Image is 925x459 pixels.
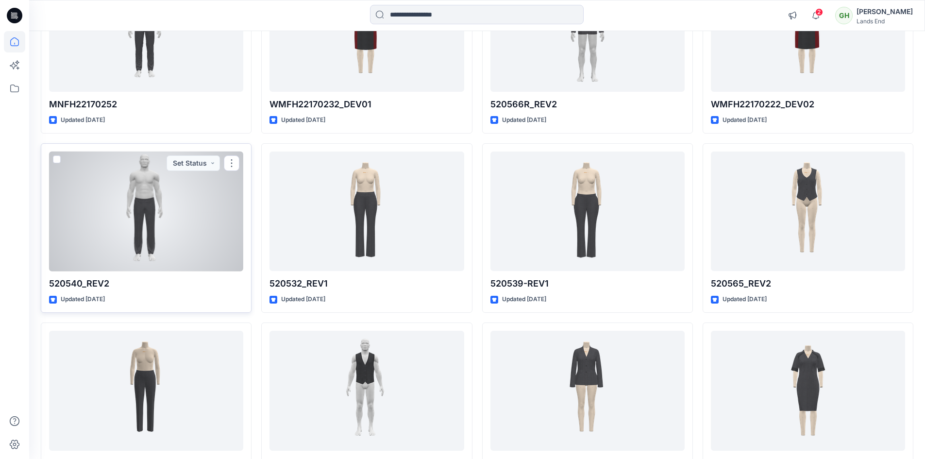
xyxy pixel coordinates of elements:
[815,8,823,16] span: 2
[269,152,464,272] a: 520532_REV1
[711,152,905,272] a: 520565_REV2
[723,115,767,125] p: Updated [DATE]
[49,98,243,111] p: MNFH22170252
[269,277,464,290] p: 520532_REV1
[490,98,685,111] p: 520566R_REV2
[711,98,905,111] p: WMFH22170222_DEV02
[269,98,464,111] p: WMFH22170232_DEV01
[49,152,243,272] a: 520540_REV2
[61,115,105,125] p: Updated [DATE]
[49,277,243,290] p: 520540_REV2
[711,331,905,451] a: 527585
[711,277,905,290] p: 520565_REV2
[490,277,685,290] p: 520539-REV1
[835,7,853,24] div: GH
[281,115,325,125] p: Updated [DATE]
[61,294,105,305] p: Updated [DATE]
[490,152,685,272] a: 520539-REV1
[502,294,546,305] p: Updated [DATE]
[857,17,913,25] div: Lands End
[49,331,243,451] a: WMFH22170235_REV02
[490,331,685,451] a: 520556
[269,331,464,451] a: 520559_REV02
[502,115,546,125] p: Updated [DATE]
[281,294,325,305] p: Updated [DATE]
[857,6,913,17] div: [PERSON_NAME]
[723,294,767,305] p: Updated [DATE]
